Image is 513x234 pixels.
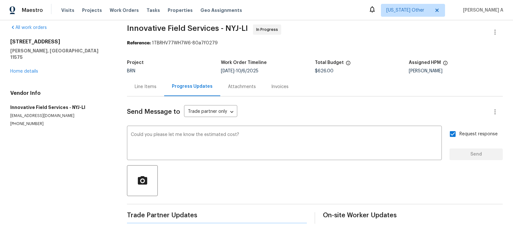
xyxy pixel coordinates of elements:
h2: [STREET_ADDRESS] [10,39,112,45]
span: Trade Partner Updates [127,212,307,219]
span: In Progress [256,26,281,33]
div: 1TBRHV77WH7W6-80a7f0279 [127,40,503,46]
div: Progress Updates [172,83,213,90]
span: - [221,69,258,73]
span: [DATE] [221,69,234,73]
span: Send Message to [127,109,180,115]
h5: Total Budget [315,60,344,65]
h4: Vendor Info [10,90,112,96]
a: All work orders [10,25,47,30]
span: 10/6/2025 [236,69,258,73]
span: Projects [82,7,102,14]
span: Innovative Field Services - NYJ-LI [127,24,248,32]
h5: [PERSON_NAME], [GEOGRAPHIC_DATA] 11575 [10,48,112,60]
h5: Work Order Timeline [221,60,267,65]
div: Attachments [228,84,256,90]
span: On-site Worker Updates [323,212,503,219]
b: Reference: [127,41,151,45]
span: Properties [168,7,193,14]
span: Maestro [22,7,43,14]
span: The hpm assigned to this work order. [443,60,448,69]
span: Geo Assignments [200,7,242,14]
span: Request response [459,131,498,138]
h5: Innovative Field Services - NYJ-LI [10,104,112,111]
span: The total cost of line items that have been proposed by Opendoor. This sum includes line items th... [346,60,351,69]
span: [PERSON_NAME] A [460,7,503,14]
span: [US_STATE] Other [386,7,430,14]
h5: Project [127,60,144,65]
div: Trade partner only [184,107,237,117]
span: Work Orders [110,7,139,14]
p: [EMAIL_ADDRESS][DOMAIN_NAME] [10,113,112,119]
span: BRN [127,69,135,73]
span: Visits [61,7,74,14]
a: Home details [10,69,38,74]
div: Line Items [135,84,156,90]
div: [PERSON_NAME] [409,69,503,73]
h5: Assigned HPM [409,60,441,65]
textarea: Could you please let me know the estimated cost? [131,132,438,155]
div: Invoices [271,84,289,90]
span: $626.00 [315,69,333,73]
span: Tasks [147,8,160,13]
p: [PHONE_NUMBER] [10,121,112,127]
